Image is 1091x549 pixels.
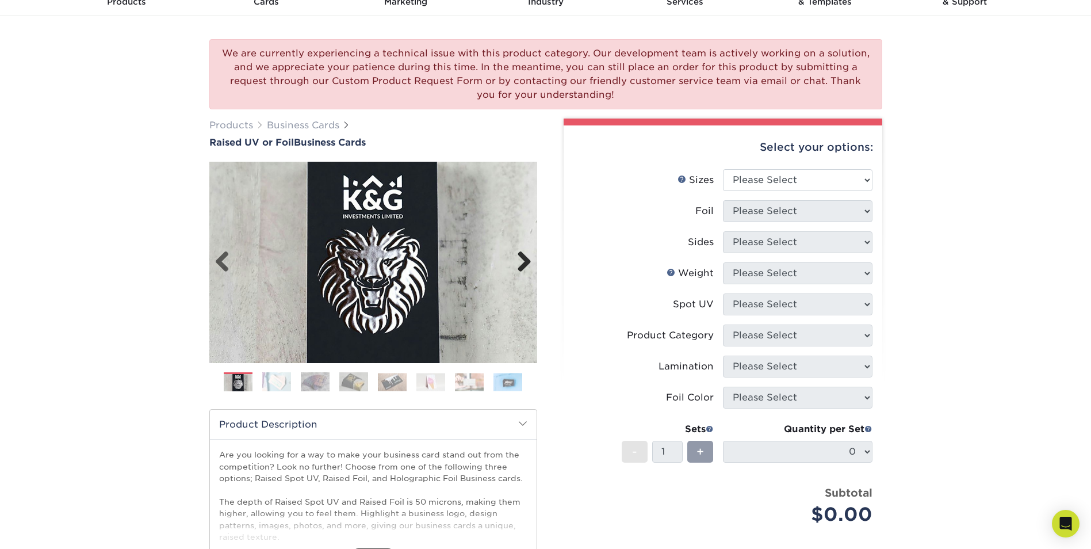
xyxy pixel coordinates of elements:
img: Business Cards 06 [416,373,445,391]
span: + [696,443,704,460]
div: Sizes [677,173,714,187]
div: We are currently experiencing a technical issue with this product category. Our development team ... [209,39,882,109]
img: Business Cards 04 [339,372,368,392]
div: Lamination [659,360,714,373]
div: Foil Color [666,391,714,405]
img: Business Cards 07 [455,373,484,391]
div: Quantity per Set [723,422,872,436]
div: Sets [622,422,714,436]
img: Business Cards 03 [301,372,330,392]
div: $0.00 [732,501,872,528]
img: Business Cards 01 [224,368,252,397]
div: Sides [688,235,714,249]
img: Business Cards 05 [378,373,407,391]
img: Business Cards 02 [262,372,291,392]
img: Raised UV or Foil 01 [209,98,537,426]
h2: Product Description [210,410,537,439]
div: Foil [695,204,714,218]
strong: Subtotal [825,486,872,499]
span: Raised UV or Foil [209,137,294,148]
h1: Business Cards [209,137,537,148]
div: Select your options: [573,125,873,169]
div: Product Category [627,329,714,342]
a: Raised UV or FoilBusiness Cards [209,137,537,148]
a: Business Cards [267,120,339,131]
span: - [632,443,637,460]
div: Spot UV [673,298,714,311]
div: Open Intercom Messenger [1052,510,1079,537]
div: Weight [667,266,714,280]
a: Products [209,120,253,131]
img: Business Cards 08 [493,373,522,391]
